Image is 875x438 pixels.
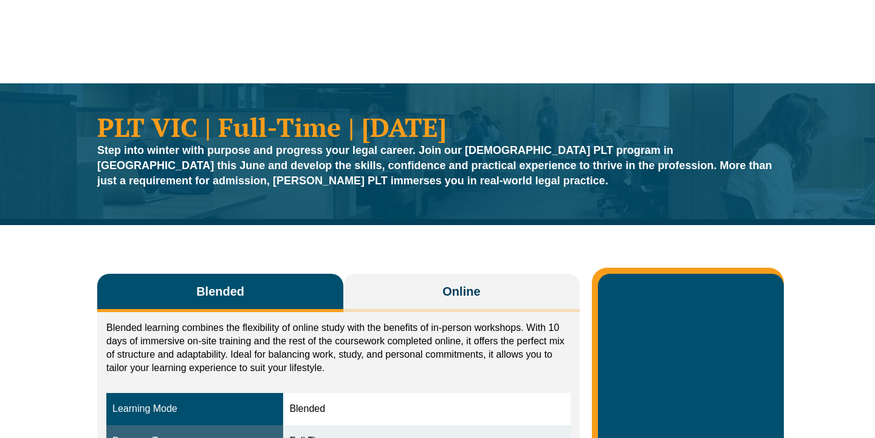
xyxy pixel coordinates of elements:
[97,114,778,140] h1: PLT VIC | Full-Time | [DATE]
[97,144,772,187] strong: Step into winter with purpose and progress your legal career. Join our [DEMOGRAPHIC_DATA] PLT pro...
[106,321,571,375] p: Blended learning combines the flexibility of online study with the benefits of in-person workshop...
[112,402,277,416] div: Learning Mode
[289,402,564,416] div: Blended
[442,283,480,300] span: Online
[196,283,244,300] span: Blended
